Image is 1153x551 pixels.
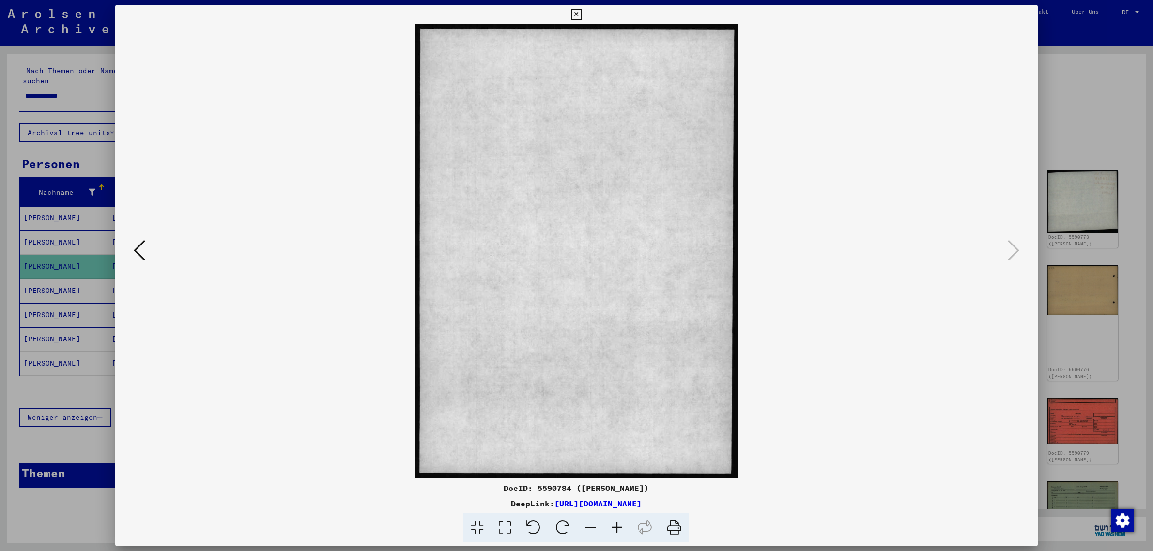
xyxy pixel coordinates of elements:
img: Zustimmung ändern [1111,509,1134,532]
div: DeepLink: [115,498,1038,509]
a: [URL][DOMAIN_NAME] [554,499,642,508]
div: DocID: 5590784 ([PERSON_NAME]) [115,482,1038,494]
div: Zustimmung ändern [1110,508,1134,532]
img: 002.jpg [148,24,1005,478]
